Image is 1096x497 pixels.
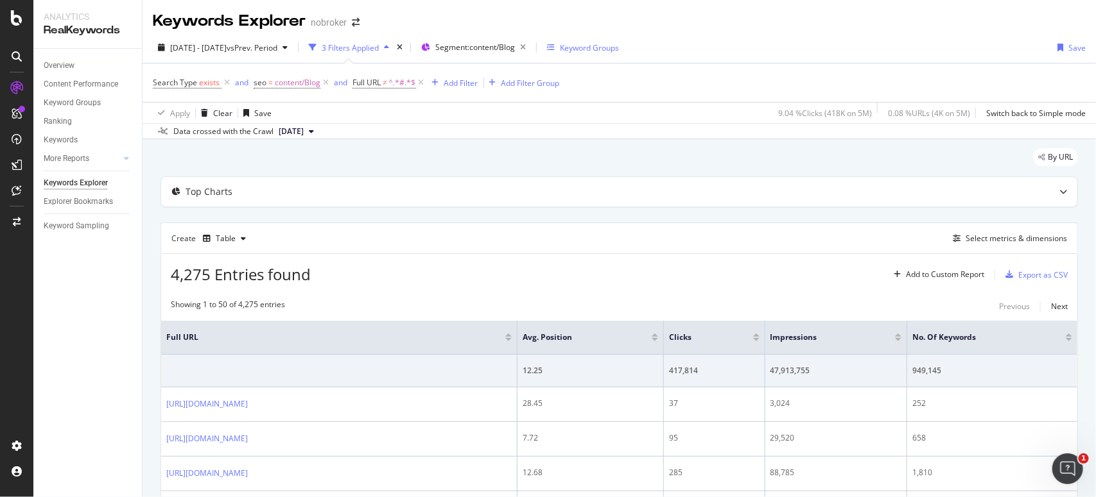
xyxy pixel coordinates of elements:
[44,195,133,208] a: Explorer Bookmarks
[1018,269,1068,280] div: Export as CSV
[444,78,478,88] div: Add Filter
[44,195,113,208] div: Explorer Bookmarks
[171,228,251,249] div: Create
[238,103,272,123] button: Save
[166,332,486,343] span: Full URL
[44,10,132,23] div: Analytics
[275,74,320,92] span: content/Blog
[889,264,984,285] button: Add to Custom Report
[196,103,232,123] button: Clear
[44,115,133,128] a: Ranking
[334,76,347,88] button: and
[227,42,277,53] span: vs Prev. Period
[274,124,319,139] button: [DATE]
[213,108,232,119] div: Clear
[1048,153,1073,161] span: By URL
[1079,453,1089,464] span: 1
[44,115,72,128] div: Ranking
[198,228,251,249] button: Table
[186,185,232,198] div: Top Charts
[523,365,659,376] div: 12.25
[501,78,560,88] div: Add Filter Group
[166,467,248,480] a: [URL][DOMAIN_NAME]
[334,77,347,88] div: and
[44,78,118,91] div: Content Performance
[770,332,876,343] span: Impressions
[560,42,619,53] div: Keyword Groups
[416,37,531,58] button: Segment:content/Blog
[44,59,133,72] a: Overview
[523,467,659,478] div: 12.68
[171,299,285,314] div: Showing 1 to 50 of 4,275 entries
[1052,37,1086,58] button: Save
[542,37,624,58] button: Keyword Groups
[173,126,274,137] div: Data crossed with the Crawl
[912,398,1072,409] div: 252
[888,108,970,119] div: 0.08 % URLs ( 4K on 5M )
[170,42,227,53] span: [DATE] - [DATE]
[44,176,133,190] a: Keywords Explorer
[311,16,347,29] div: nobroker
[1033,148,1078,166] div: legacy label
[254,77,266,88] span: seo
[322,42,379,53] div: 3 Filters Applied
[912,332,1047,343] span: No. of Keywords
[166,398,248,410] a: [URL][DOMAIN_NAME]
[435,42,515,53] span: Segment: content/Blog
[166,432,248,445] a: [URL][DOMAIN_NAME]
[44,96,101,110] div: Keyword Groups
[254,108,272,119] div: Save
[1051,301,1068,312] div: Next
[669,365,759,376] div: 417,814
[1000,264,1068,285] button: Export as CSV
[770,467,902,478] div: 88,785
[986,108,1086,119] div: Switch back to Simple mode
[523,398,659,409] div: 28.45
[669,332,733,343] span: Clicks
[44,59,74,72] div: Overview
[770,432,902,444] div: 29,520
[383,77,387,88] span: ≠
[235,76,248,88] button: and
[44,78,133,91] a: Content Performance
[523,332,633,343] span: Avg. Position
[44,133,133,147] a: Keywords
[44,176,108,190] div: Keywords Explorer
[912,467,1072,478] div: 1,810
[44,219,133,233] a: Keyword Sampling
[999,301,1030,312] div: Previous
[427,75,478,90] button: Add Filter
[216,235,236,242] div: Table
[1051,299,1068,314] button: Next
[44,23,132,38] div: RealKeywords
[279,126,304,137] span: 2025 Sep. 1st
[523,432,659,444] div: 7.72
[199,77,220,88] span: exists
[235,77,248,88] div: and
[170,108,190,119] div: Apply
[153,103,190,123] button: Apply
[394,41,405,54] div: times
[268,77,273,88] span: =
[44,152,120,165] a: More Reports
[352,77,381,88] span: Full URL
[912,432,1072,444] div: 658
[153,77,197,88] span: Search Type
[981,103,1086,123] button: Switch back to Simple mode
[770,365,902,376] div: 47,913,755
[171,264,311,285] span: 4,275 Entries found
[999,299,1030,314] button: Previous
[966,233,1067,244] div: Select metrics & dimensions
[484,75,560,90] button: Add Filter Group
[304,37,394,58] button: 3 Filters Applied
[906,271,984,278] div: Add to Custom Report
[44,96,133,110] a: Keyword Groups
[770,398,902,409] div: 3,024
[778,108,872,119] div: 9.04 % Clicks ( 418K on 5M )
[44,133,78,147] div: Keywords
[44,219,109,233] div: Keyword Sampling
[352,18,360,27] div: arrow-right-arrow-left
[669,467,759,478] div: 285
[948,231,1067,246] button: Select metrics & dimensions
[153,10,306,32] div: Keywords Explorer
